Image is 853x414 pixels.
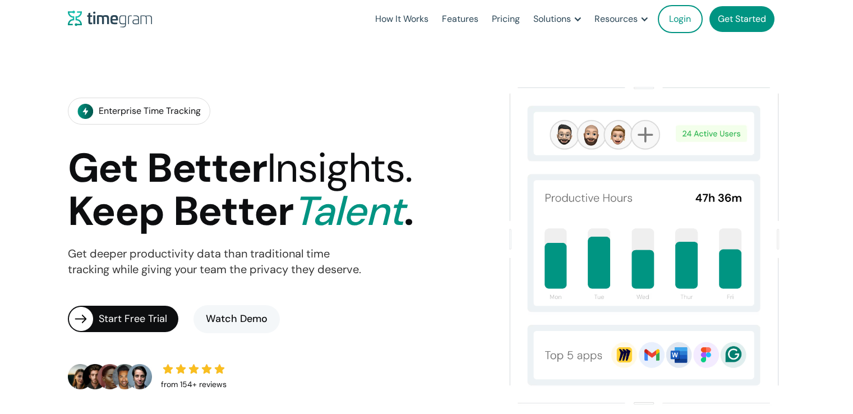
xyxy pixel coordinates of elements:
div: Resources [594,11,638,27]
a: Start Free Trial [68,306,178,332]
span: Talent [293,185,404,237]
p: Get deeper productivity data than traditional time tracking while giving your team the privacy th... [68,246,361,278]
div: Solutions [533,11,571,27]
h1: Get Better Keep Better . [68,147,413,233]
a: Get Started [709,6,774,32]
div: from 154+ reviews [161,377,227,393]
div: Enterprise Time Tracking [99,103,201,119]
div: Start Free Trial [99,311,178,327]
a: Login [658,5,703,33]
span: Insights. [267,142,412,194]
a: Watch Demo [193,305,280,333]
